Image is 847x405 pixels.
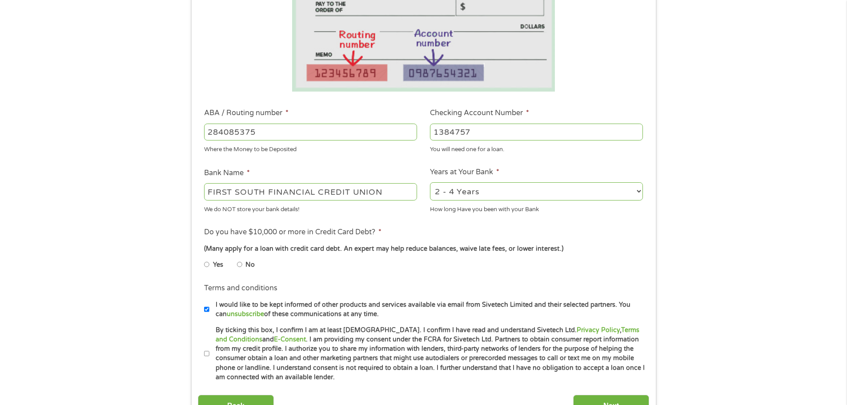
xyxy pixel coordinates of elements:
[430,108,529,118] label: Checking Account Number
[213,260,223,270] label: Yes
[204,142,417,154] div: Where the Money to be Deposited
[577,326,620,334] a: Privacy Policy
[204,228,381,237] label: Do you have $10,000 or more in Credit Card Debt?
[204,284,277,293] label: Terms and conditions
[430,168,499,177] label: Years at Your Bank
[204,244,642,254] div: (Many apply for a loan with credit card debt. An expert may help reduce balances, waive late fees...
[274,336,306,343] a: E-Consent
[430,124,643,140] input: 345634636
[209,325,646,382] label: By ticking this box, I confirm I am at least [DEMOGRAPHIC_DATA]. I confirm I have read and unders...
[430,142,643,154] div: You will need one for a loan.
[227,310,264,318] a: unsubscribe
[204,202,417,214] div: We do NOT store your bank details!
[204,124,417,140] input: 263177916
[204,108,289,118] label: ABA / Routing number
[209,300,646,319] label: I would like to be kept informed of other products and services available via email from Sivetech...
[216,326,639,343] a: Terms and Conditions
[430,202,643,214] div: How long Have you been with your Bank
[245,260,255,270] label: No
[204,168,250,178] label: Bank Name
